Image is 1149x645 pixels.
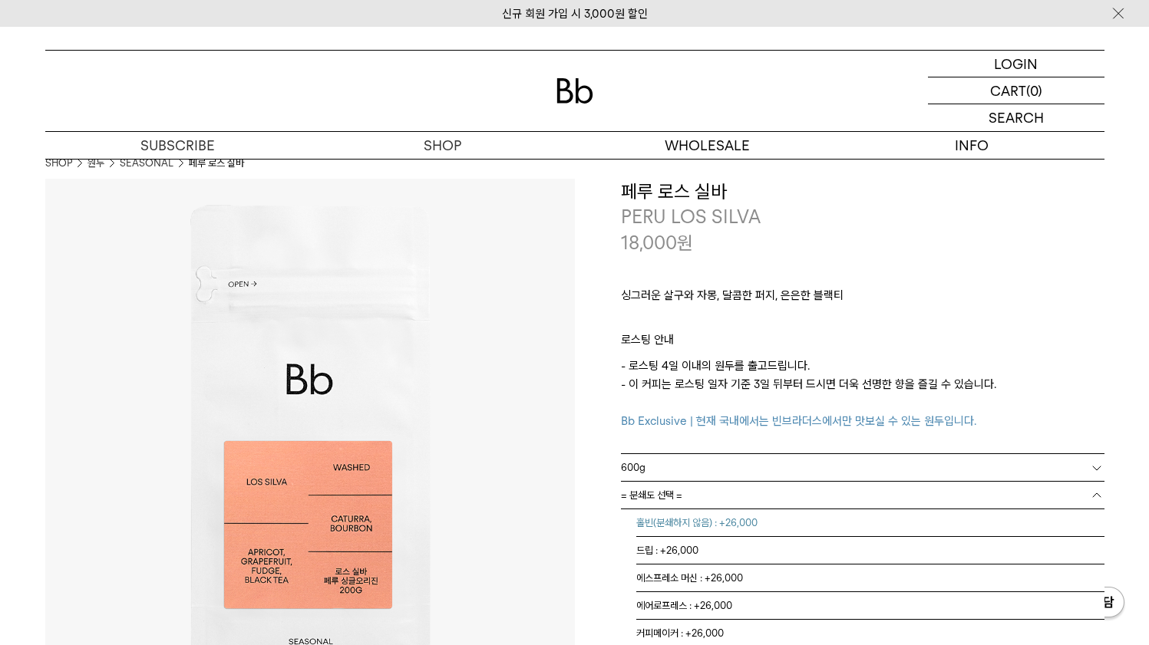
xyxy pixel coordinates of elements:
[928,51,1104,77] a: LOGIN
[621,286,1104,312] p: 싱그러운 살구와 자몽, 달콤한 퍼지, 은은한 블랙티
[994,51,1038,77] p: LOGIN
[575,132,840,159] p: WHOLESALE
[677,232,693,254] span: 원
[636,509,1104,537] li: 홀빈(분쇄하지 않음) : +26,000
[621,482,682,508] span: = 분쇄도 선택 =
[621,414,976,428] span: Bb Exclusive | 현재 국내에서는 빈브라더스에서만 맛보실 수 있는 원두입니다.
[636,564,1104,592] li: 에스프레소 머신 : +26,000
[621,454,645,481] span: 600g
[928,77,1104,104] a: CART (0)
[189,156,244,171] li: 페루 로스 실바
[621,204,1104,230] p: PERU LOS SILVA
[636,592,1104,620] li: 에어로프레스 : +26,000
[621,331,1104,357] p: 로스팅 안내
[840,132,1104,159] p: INFO
[621,312,1104,331] p: ㅤ
[45,132,310,159] a: SUBSCRIBE
[636,537,1104,564] li: 드립 : +26,000
[87,156,104,171] a: 원두
[556,78,593,104] img: 로고
[45,156,72,171] a: SHOP
[120,156,173,171] a: SEASONAL
[502,7,648,21] a: 신규 회원 가입 시 3,000원 할인
[989,104,1044,131] p: SEARCH
[621,179,1104,205] h3: 페루 로스 실바
[310,132,575,159] a: SHOP
[990,77,1026,104] p: CART
[1026,77,1042,104] p: (0)
[621,357,1104,430] p: - 로스팅 4일 이내의 원두를 출고드립니다. - 이 커피는 로스팅 일자 기준 3일 뒤부터 드시면 더욱 선명한 향을 즐길 수 있습니다.
[621,230,693,256] p: 18,000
